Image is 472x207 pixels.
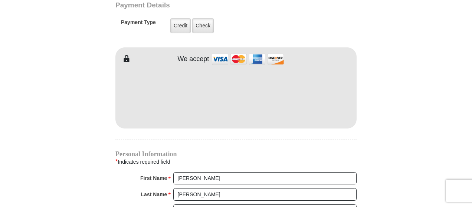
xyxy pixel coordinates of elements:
[141,189,167,200] strong: Last Name
[140,173,167,183] strong: First Name
[115,1,305,10] h3: Payment Details
[170,18,191,33] label: Credit
[115,151,357,157] h4: Personal Information
[121,19,156,29] h5: Payment Type
[115,157,357,167] div: Indicates required field
[178,55,209,63] h4: We accept
[211,51,285,67] img: credit cards accepted
[192,18,214,33] label: Check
